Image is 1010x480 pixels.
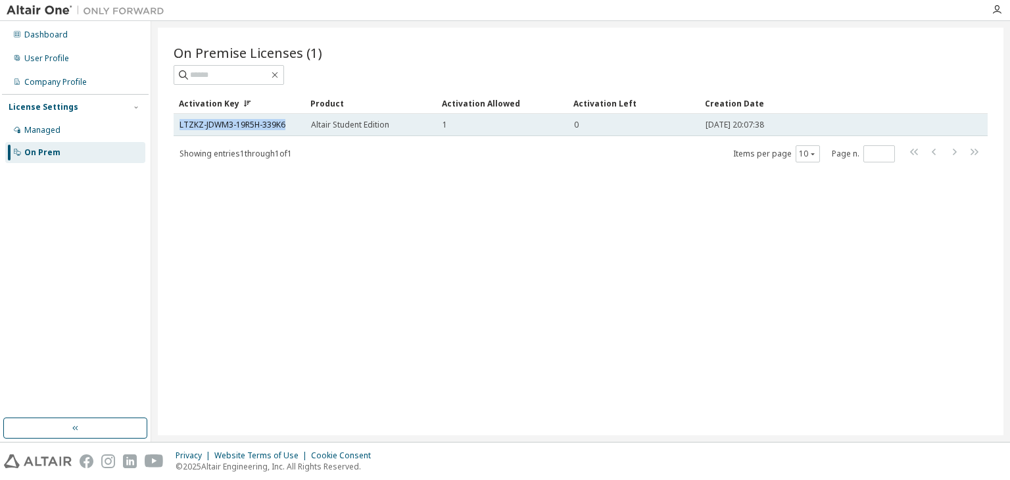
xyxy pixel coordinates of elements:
img: instagram.svg [101,454,115,468]
div: Creation Date [705,93,930,114]
img: youtube.svg [145,454,164,468]
div: On Prem [24,147,60,158]
div: Website Terms of Use [214,450,311,461]
img: linkedin.svg [123,454,137,468]
span: Items per page [733,145,820,162]
img: altair_logo.svg [4,454,72,468]
span: Showing entries 1 through 1 of 1 [180,148,292,159]
div: Cookie Consent [311,450,379,461]
span: Page n. [832,145,895,162]
div: Privacy [176,450,214,461]
span: 1 [443,120,447,130]
span: 0 [574,120,579,130]
a: LTZKZ-JDWM3-19R5H-339K6 [180,119,285,130]
span: On Premise Licenses (1) [174,43,322,62]
div: Dashboard [24,30,68,40]
span: [DATE] 20:07:38 [706,120,764,130]
img: facebook.svg [80,454,93,468]
div: Company Profile [24,77,87,87]
div: Product [310,93,431,114]
div: User Profile [24,53,69,64]
div: Activation Key [179,93,300,114]
span: Altair Student Edition [311,120,389,130]
img: Altair One [7,4,171,17]
p: © 2025 Altair Engineering, Inc. All Rights Reserved. [176,461,379,472]
button: 10 [799,149,817,159]
div: Activation Allowed [442,93,563,114]
div: License Settings [9,102,78,112]
div: Managed [24,125,60,135]
div: Activation Left [573,93,694,114]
